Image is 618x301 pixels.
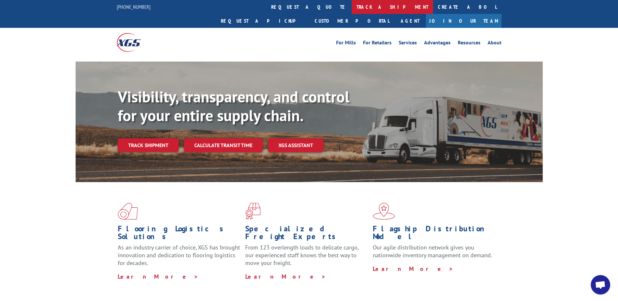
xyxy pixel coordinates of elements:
[118,273,199,280] a: Learn More >
[310,14,394,28] a: Customer Portal
[373,244,492,259] span: Our agile distribution network gives you nationwide inventory management on demand.
[399,40,417,47] a: Services
[216,14,310,28] a: Request a pickup
[424,40,451,47] a: Advantages
[373,203,395,220] img: xgs-icon-flagship-distribution-model-red
[394,14,426,28] a: Agent
[118,203,138,220] img: xgs-icon-total-supply-chain-intelligence-red
[118,244,240,267] span: As an industry carrier of choice, XGS has brought innovation and dedication to flooring logistics...
[363,40,392,47] a: For Retailers
[268,138,323,152] a: XGS ASSISTANT
[118,87,349,125] b: Visibility, transparency, and control for your entire supply chain.
[118,138,179,152] a: Track shipment
[245,244,368,272] p: From 123 overlength loads to delicate cargo, our experienced staff knows the best way to move you...
[245,273,326,280] a: Learn More >
[336,40,356,47] a: For Mills
[245,203,261,220] img: xgs-icon-focused-on-flooring-red
[373,265,454,272] a: Learn More >
[458,40,480,47] a: Resources
[488,40,502,47] a: About
[373,225,495,244] h1: Flagship Distribution Model
[184,138,263,152] a: Calculate transit time
[117,4,151,10] a: [PHONE_NUMBER]
[245,225,368,244] h1: Specialized Freight Experts
[118,225,240,244] h1: Flooring Logistics Solutions
[426,14,502,28] a: Join Our Team
[591,275,610,295] a: Open chat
